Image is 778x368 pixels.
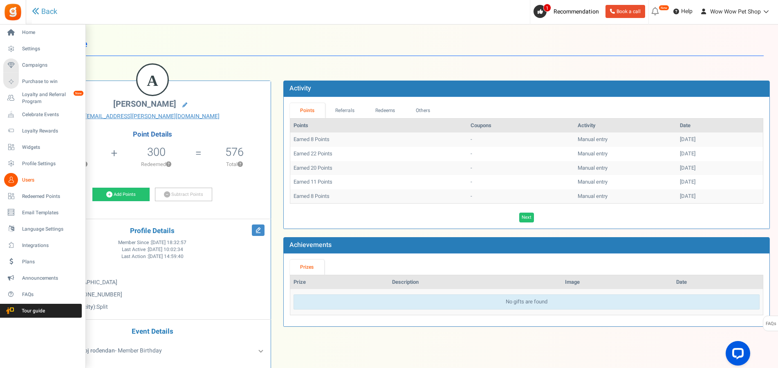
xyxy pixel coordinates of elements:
a: Redeems [365,103,406,118]
th: Activity [574,119,677,133]
a: Purchase to win [3,75,82,89]
span: Help [679,7,693,16]
td: Earned 20 Points [290,161,467,175]
p: : [40,291,265,299]
span: Manual entry [578,150,608,157]
a: Prizes [290,260,324,275]
span: Language Settings [22,226,79,233]
td: Earned 8 Points [290,132,467,147]
div: [DATE] [680,136,760,144]
em: New [659,5,669,11]
th: Date [673,275,763,289]
span: Announcements [22,275,79,282]
a: Plans [3,255,82,269]
i: Edit Profile [252,224,265,236]
p: : [40,303,265,311]
th: Coupons [467,119,574,133]
span: Recommendation [554,7,599,16]
a: Announcements [3,271,82,285]
h1: User Profile [40,33,764,56]
span: Manual entry [578,164,608,172]
th: Points [290,119,467,133]
button: ? [166,162,171,167]
div: [DATE] [680,178,760,186]
span: [DATE] 18:32:57 [151,239,186,246]
figcaption: A [137,65,168,96]
a: Language Settings [3,222,82,236]
a: FAQs [3,287,82,301]
b: Activity [289,83,311,93]
span: [GEOGRAPHIC_DATA] [62,278,117,287]
td: Earned 11 Points [290,175,467,189]
span: Plans [22,258,79,265]
div: [DATE] [680,150,760,158]
a: Add Points [92,188,150,202]
span: Wow Wow Pet Shop [710,7,761,16]
td: Earned 22 Points [290,147,467,161]
p: : [40,266,265,274]
button: ? [238,162,243,167]
a: Others [406,103,441,118]
p: Redeemed [119,161,195,168]
span: Loyalty Rewards [22,128,79,135]
a: 1 Recommendation [534,5,602,18]
th: Date [677,119,763,133]
span: FAQs [765,316,776,332]
span: FAQs [22,291,79,298]
a: Book a call [605,5,645,18]
span: Tour guide [4,307,61,314]
td: - [467,175,574,189]
a: Campaigns [3,58,82,72]
span: Email Templates [22,209,79,216]
a: Home [3,26,82,40]
p: Total [202,161,267,168]
span: Loyalty and Referral Program [22,91,82,105]
span: Home [22,29,79,36]
a: Points [290,103,325,118]
span: Manual entry [578,192,608,200]
div: No gifts are found [294,294,760,310]
a: Loyalty and Referral Program New [3,91,82,105]
b: Achievements [289,240,332,250]
span: Integrations [22,242,79,249]
div: [DATE] [680,164,760,172]
span: Widgets [22,144,79,151]
span: Last Active : [122,246,183,253]
td: - [467,189,574,204]
span: Celebrate Events [22,111,79,118]
a: Help [670,5,696,18]
a: Subtract Points [155,188,212,202]
th: Prize [290,275,389,289]
h5: 576 [225,146,244,158]
td: - [467,161,574,175]
td: Earned 8 Points [290,189,467,204]
span: [DATE] 14:59:40 [148,253,184,260]
a: Users [3,173,82,187]
span: [DATE] 10:02:34 [148,246,183,253]
em: New [73,90,84,96]
span: Users [22,177,79,184]
h4: Event Details [40,328,265,336]
span: Manual entry [578,135,608,143]
h4: Profile Details [40,227,265,235]
span: Settings [22,45,79,52]
span: - Member Birthday [63,346,162,355]
span: Campaigns [22,62,79,69]
div: [DATE] [680,193,760,200]
p: : [40,278,265,287]
span: Profile Settings [22,160,79,167]
a: Next [519,213,534,222]
span: Redeemed Points [22,193,79,200]
span: 1 [543,4,551,12]
a: Integrations [3,238,82,252]
span: Split [96,303,108,311]
a: Referrals [325,103,365,118]
a: Email Templates [3,206,82,220]
h4: Point Details [34,131,271,138]
h5: 300 [147,146,166,158]
img: Gratisfaction [4,3,22,21]
a: Celebrate Events [3,108,82,121]
th: Image [562,275,673,289]
td: - [467,147,574,161]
